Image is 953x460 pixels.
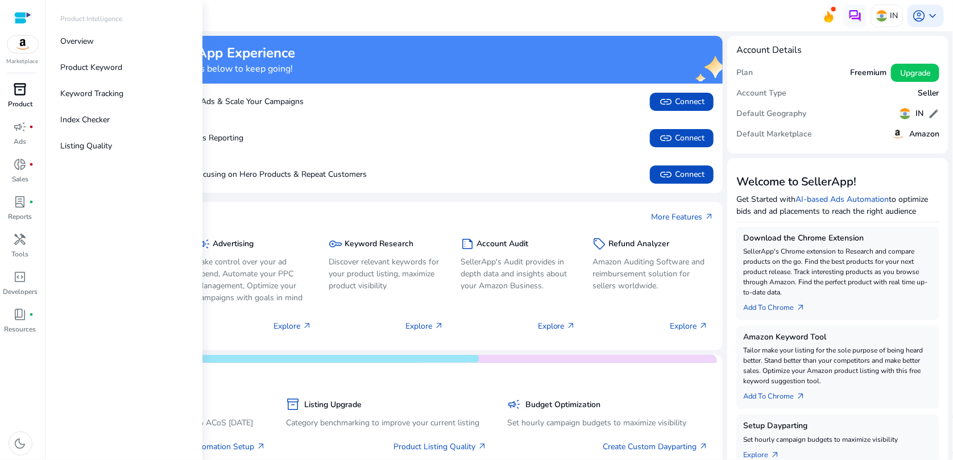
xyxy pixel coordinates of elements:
span: lab_profile [14,195,27,209]
span: summarize [461,237,475,251]
span: Connect [659,168,705,181]
p: Take control over your ad spend, Automate your PPC Management, Optimize your campaigns with goals... [197,256,312,304]
button: Upgrade [891,64,939,82]
a: Smart Automation Setup [165,441,266,453]
p: Get Started with to optimize bids and ad placements to reach the right audience [736,193,939,217]
img: in.svg [900,108,911,119]
p: Category benchmarking to improve your current listing [286,417,487,429]
span: fiber_manual_record [30,125,34,129]
p: Product [8,99,32,109]
h5: Budget Optimization [525,400,600,410]
img: amazon.svg [7,36,38,53]
a: Create Custom Dayparting [603,441,708,453]
span: arrow_outward [435,321,444,330]
p: Set hourly campaign budgets to maximize visibility [507,417,708,429]
h5: Account Audit [477,239,529,249]
span: Connect [659,95,705,109]
p: Product Intelligence [60,14,122,24]
span: campaign [14,120,27,134]
span: Connect [659,131,705,145]
h5: Plan [736,68,753,78]
span: campaign [507,397,521,411]
p: Keyword Tracking [60,88,123,100]
span: Upgrade [900,67,930,79]
p: Resources [5,324,36,334]
p: Product Keyword [60,61,122,73]
h4: Account Details [736,45,802,56]
span: code_blocks [14,270,27,284]
p: Ads [14,136,27,147]
span: dark_mode [14,437,27,450]
p: Explore [538,320,576,332]
span: arrow_outward [705,212,714,221]
p: Listing Quality [60,140,112,152]
p: Discover relevant keywords for your product listing, maximize product visibility [329,256,444,292]
span: arrow_outward [770,450,780,459]
p: SellerApp's Audit provides in depth data and insights about your Amazon Business. [461,256,576,292]
span: fiber_manual_record [30,312,34,317]
p: Amazon Auditing Software and reimbursement solution for sellers worldwide. [593,256,708,292]
h5: IN [915,109,923,119]
span: arrow_outward [699,321,708,330]
span: arrow_outward [303,321,312,330]
span: arrow_outward [478,442,487,451]
a: Add To Chrome [743,386,814,402]
span: inventory_2 [286,397,300,411]
a: More Featuresarrow_outward [651,211,714,223]
span: campaign [197,237,210,251]
a: Product Listing Quality [393,441,487,453]
p: Overview [60,35,94,47]
button: linkConnect [650,165,714,184]
p: Sales [12,174,28,184]
span: arrow_outward [796,303,805,312]
p: Explore [274,320,312,332]
span: handyman [14,233,27,246]
p: Explore [406,320,444,332]
p: Tailor make your listing for the sole purpose of being heard better. Stand better than your compe... [743,345,933,386]
h5: Seller [918,89,939,98]
p: Marketplace [7,57,39,66]
h5: Keyword Research [345,239,413,249]
h5: Freemium [850,68,886,78]
h5: Advertising [213,239,254,249]
span: arrow_outward [567,321,576,330]
h5: Amazon Keyword Tool [743,333,933,342]
span: arrow_outward [699,442,708,451]
span: edit [928,108,939,119]
p: Set hourly campaign budgets to maximize visibility [743,434,933,445]
p: Developers [3,287,38,297]
span: book_4 [14,308,27,321]
span: arrow_outward [796,392,805,401]
h5: Amazon [909,130,939,139]
img: in.svg [876,10,888,22]
p: Reports [9,212,32,222]
p: IN [890,6,898,26]
h5: Default Marketplace [736,130,812,139]
span: fiber_manual_record [30,162,34,167]
button: linkConnect [650,93,714,111]
p: SellerApp's Chrome extension to Research and compare products on the go. Find the best products f... [743,246,933,297]
h5: Setup Dayparting [743,421,933,431]
a: AI-based Ads Automation [795,194,889,205]
h5: Download the Chrome Extension [743,234,933,243]
span: key [329,237,342,251]
span: inventory_2 [14,82,27,96]
h5: Account Type [736,89,786,98]
span: keyboard_arrow_down [926,9,939,23]
button: linkConnect [650,129,714,147]
span: arrow_outward [256,442,266,451]
span: account_circle [912,9,926,23]
span: link [659,131,673,145]
a: Add To Chrome [743,297,814,313]
p: Boost Sales by Focusing on Hero Products & Repeat Customers [80,168,367,180]
p: Index Checker [60,114,110,126]
span: link [659,95,673,109]
p: Explore [670,320,708,332]
h5: Default Geography [736,109,806,119]
span: link [659,168,673,181]
span: sell [593,237,607,251]
span: donut_small [14,158,27,171]
h5: Refund Analyzer [609,239,670,249]
img: amazon.svg [891,127,905,141]
p: Tools [12,249,29,259]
